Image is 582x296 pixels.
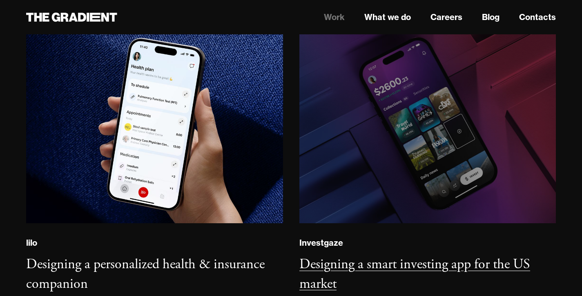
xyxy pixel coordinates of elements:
a: Blog [482,11,499,23]
a: Work [324,11,345,23]
div: Investgaze [299,238,343,248]
h3: Designing a smart investing app for the US market [299,256,530,293]
a: What we do [364,11,411,23]
div: lilo [26,238,37,248]
a: Contacts [519,11,556,23]
h3: Designing a personalized health & insurance companion [26,256,265,293]
a: Careers [430,11,462,23]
